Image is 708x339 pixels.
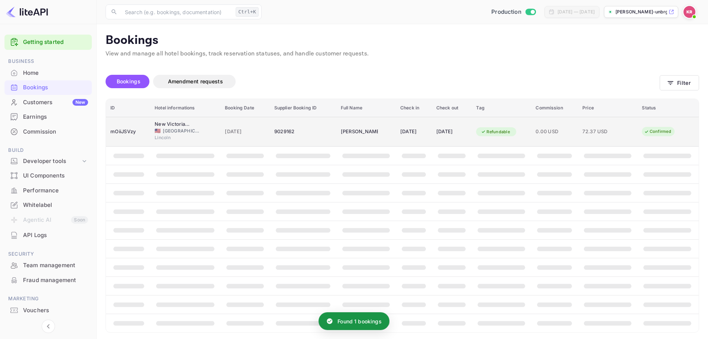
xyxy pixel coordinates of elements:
div: Commission [23,128,88,136]
div: Bookings [4,80,92,95]
div: Bookings [23,83,88,92]
span: Lincoln [155,134,192,141]
span: 0.00 USD [536,128,573,136]
a: Performance [4,183,92,197]
div: Vouchers [23,306,88,315]
div: Ctrl+K [236,7,259,17]
div: UI Components [23,172,88,180]
th: Status [637,99,699,117]
p: Found 1 bookings [337,317,381,325]
div: Team management [4,258,92,273]
span: Security [4,250,92,258]
img: Kobus Roux [683,6,695,18]
div: Home [23,69,88,77]
div: Performance [4,183,92,198]
div: 9029162 [274,126,332,138]
th: ID [106,99,150,117]
div: [DATE] — [DATE] [557,9,595,15]
th: Tag [472,99,531,117]
a: Whitelabel [4,198,92,212]
div: [DATE] [400,126,427,138]
span: [GEOGRAPHIC_DATA] [163,128,200,134]
div: Earnings [4,110,92,124]
div: New [72,99,88,106]
span: [DATE] [225,128,265,136]
a: Home [4,66,92,80]
th: Supplier Booking ID [270,99,336,117]
button: Filter [660,75,699,90]
th: Booking Date [220,99,270,117]
a: Vouchers [4,303,92,317]
button: Collapse navigation [42,320,55,333]
div: Team management [23,261,88,270]
a: Team management [4,258,92,272]
div: Developer tools [4,155,92,168]
div: Getting started [4,35,92,50]
div: Whitelabel [23,201,88,210]
span: Business [4,57,92,65]
span: United States of America [155,128,161,133]
th: Price [578,99,637,117]
div: Developer tools [23,157,81,166]
th: Hotel informations [150,99,220,117]
a: UI Components [4,169,92,182]
a: Commission [4,125,92,138]
th: Commission [531,99,578,117]
div: New Victorian Suites [155,121,192,128]
span: Build [4,146,92,154]
div: Confirmed [639,127,676,136]
span: Production [491,8,521,16]
div: CustomersNew [4,95,92,110]
table: booking table [106,99,699,333]
span: Amendment requests [168,78,223,84]
div: UI Components [4,169,92,183]
div: Commission [4,125,92,139]
input: Search (e.g. bookings, documentation) [120,4,233,19]
a: Bookings [4,80,92,94]
a: CustomersNew [4,95,92,109]
th: Check in [396,99,432,117]
div: Fraud management [23,276,88,285]
div: account-settings tabs [106,75,660,88]
div: mOiiJSVzy [110,126,146,138]
p: Bookings [106,33,699,48]
a: Fraud management [4,273,92,287]
div: Hollie Boyer [341,126,378,138]
span: Bookings [117,78,140,84]
div: API Logs [23,231,88,240]
div: Vouchers [4,303,92,318]
a: Getting started [23,38,88,47]
p: [PERSON_NAME]-unbrg.[PERSON_NAME]... [615,9,667,15]
img: LiteAPI logo [6,6,48,18]
div: Switch to Sandbox mode [488,8,539,16]
span: Marketing [4,295,92,303]
a: Earnings [4,110,92,124]
a: API Logs [4,228,92,242]
th: Check out [432,99,472,117]
div: Earnings [23,113,88,121]
div: Customers [23,98,88,107]
div: [DATE] [436,126,467,138]
th: Full Name [336,99,396,117]
div: Performance [23,186,88,195]
div: Refundable [476,127,515,137]
span: 72.37 USD [582,128,620,136]
p: View and manage all hotel bookings, track reservation statuses, and handle customer requests. [106,49,699,58]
